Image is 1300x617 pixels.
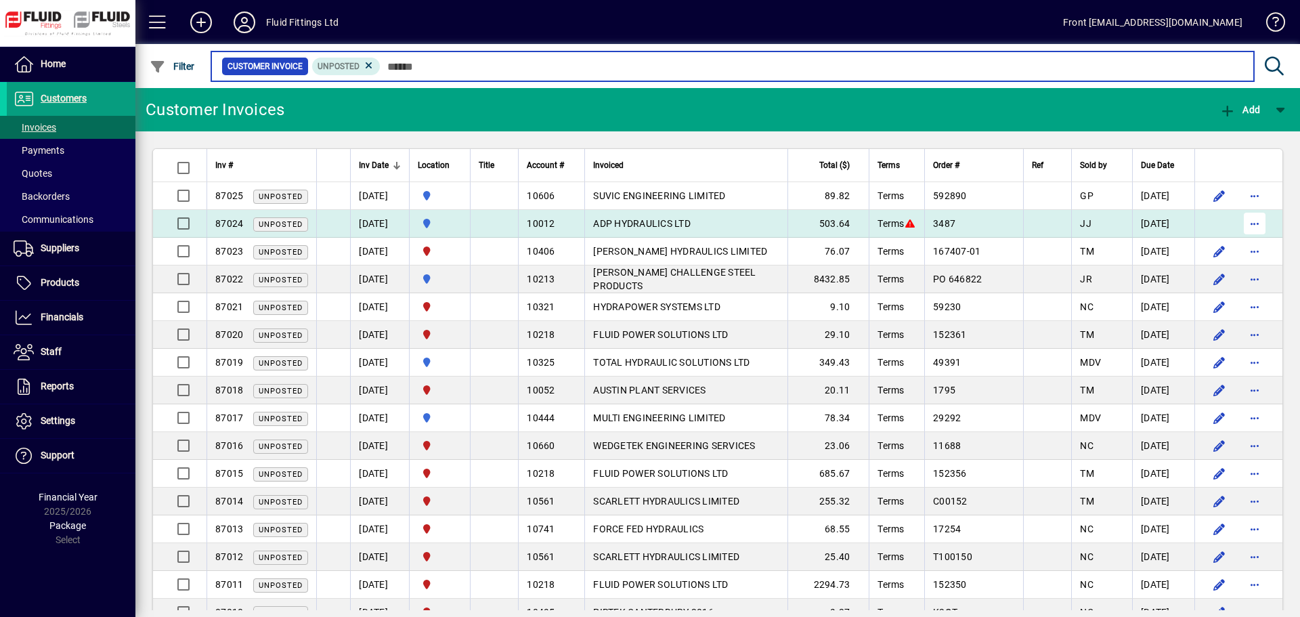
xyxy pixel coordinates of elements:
[1244,546,1265,568] button: More options
[593,246,767,257] span: [PERSON_NAME] HYDRAULICS LIMITED
[787,543,869,571] td: 25.40
[7,139,135,162] a: Payments
[227,60,303,73] span: Customer Invoice
[7,301,135,335] a: Financials
[215,412,243,423] span: 87017
[14,214,93,225] span: Communications
[593,158,624,173] span: Invoiced
[527,440,555,451] span: 10660
[318,62,360,71] span: Unposted
[877,357,904,368] span: Terms
[787,182,869,210] td: 89.82
[593,190,725,201] span: SUVIC ENGINEERING LIMITED
[479,158,494,173] span: Title
[266,12,339,33] div: Fluid Fittings Ltd
[150,61,195,72] span: Filter
[787,460,869,488] td: 685.67
[933,158,1015,173] div: Order #
[7,370,135,404] a: Reports
[933,440,961,451] span: 11688
[215,246,243,257] span: 87023
[215,158,233,173] span: Inv #
[259,192,303,201] span: Unposted
[1080,158,1124,173] div: Sold by
[312,58,381,75] mat-chip: Customer Invoice Status: Unposted
[479,158,510,173] div: Title
[359,158,389,173] span: Inv Date
[527,357,555,368] span: 10325
[1132,321,1194,349] td: [DATE]
[1132,571,1194,599] td: [DATE]
[1244,296,1265,318] button: More options
[7,404,135,438] a: Settings
[418,438,462,453] span: FLUID FITTINGS CHRISTCHURCH
[215,190,243,201] span: 87025
[215,440,243,451] span: 87016
[787,404,869,432] td: 78.34
[877,496,904,507] span: Terms
[215,551,243,562] span: 87012
[933,412,961,423] span: 29292
[49,520,86,531] span: Package
[933,274,982,284] span: PO 646822
[418,577,462,592] span: FLUID FITTINGS CHRISTCHURCH
[1244,574,1265,595] button: More options
[41,381,74,391] span: Reports
[796,158,862,173] div: Total ($)
[527,551,555,562] span: 10561
[1244,518,1265,540] button: More options
[527,158,564,173] span: Account #
[350,182,409,210] td: [DATE]
[418,299,462,314] span: FLUID FITTINGS CHRISTCHURCH
[593,158,779,173] div: Invoiced
[1209,546,1230,568] button: Edit
[7,266,135,300] a: Products
[215,468,243,479] span: 87015
[1244,240,1265,262] button: More options
[1209,518,1230,540] button: Edit
[1244,352,1265,373] button: More options
[1080,158,1107,173] span: Sold by
[215,158,308,173] div: Inv #
[593,579,728,590] span: FLUID POWER SOLUTIONS LTD
[1132,543,1194,571] td: [DATE]
[350,265,409,293] td: [DATE]
[1209,490,1230,512] button: Edit
[350,238,409,265] td: [DATE]
[7,232,135,265] a: Suppliers
[1244,435,1265,456] button: More options
[1141,158,1186,173] div: Due Date
[787,238,869,265] td: 76.07
[7,335,135,369] a: Staff
[39,492,97,503] span: Financial Year
[593,218,691,229] span: ADP HYDRAULICS LTD
[1080,496,1094,507] span: TM
[1132,210,1194,238] td: [DATE]
[1132,293,1194,321] td: [DATE]
[1132,404,1194,432] td: [DATE]
[877,440,904,451] span: Terms
[7,162,135,185] a: Quotes
[787,210,869,238] td: 503.64
[350,515,409,543] td: [DATE]
[787,571,869,599] td: 2294.73
[1244,463,1265,484] button: More options
[527,301,555,312] span: 10321
[787,488,869,515] td: 255.32
[933,246,980,257] span: 167407-01
[259,498,303,507] span: Unposted
[787,293,869,321] td: 9.10
[1080,468,1094,479] span: TM
[259,331,303,340] span: Unposted
[14,191,70,202] span: Backorders
[787,265,869,293] td: 8432.85
[1244,268,1265,290] button: More options
[1132,488,1194,515] td: [DATE]
[350,432,409,460] td: [DATE]
[215,496,243,507] span: 87014
[877,551,904,562] span: Terms
[146,54,198,79] button: Filter
[527,579,555,590] span: 10218
[1080,579,1093,590] span: NC
[933,329,967,340] span: 152361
